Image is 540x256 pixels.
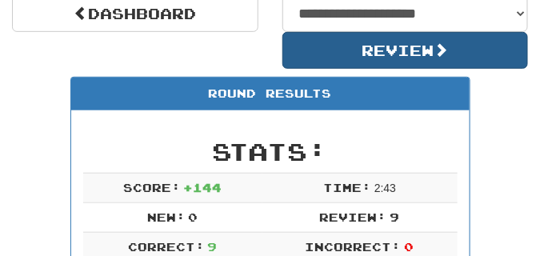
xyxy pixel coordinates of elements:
[147,210,186,224] span: New:
[282,32,529,69] button: Review
[323,181,371,194] span: Time:
[374,182,396,194] span: 2 : 43
[320,210,387,224] span: Review:
[83,138,458,165] h2: Stats:
[390,210,400,224] span: 9
[71,78,470,110] div: Round Results
[189,210,198,224] span: 0
[306,240,402,254] span: Incorrect:
[405,240,414,254] span: 0
[208,240,218,254] span: 9
[128,240,205,254] span: Correct:
[184,181,222,194] span: + 144
[123,181,181,194] span: Score:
